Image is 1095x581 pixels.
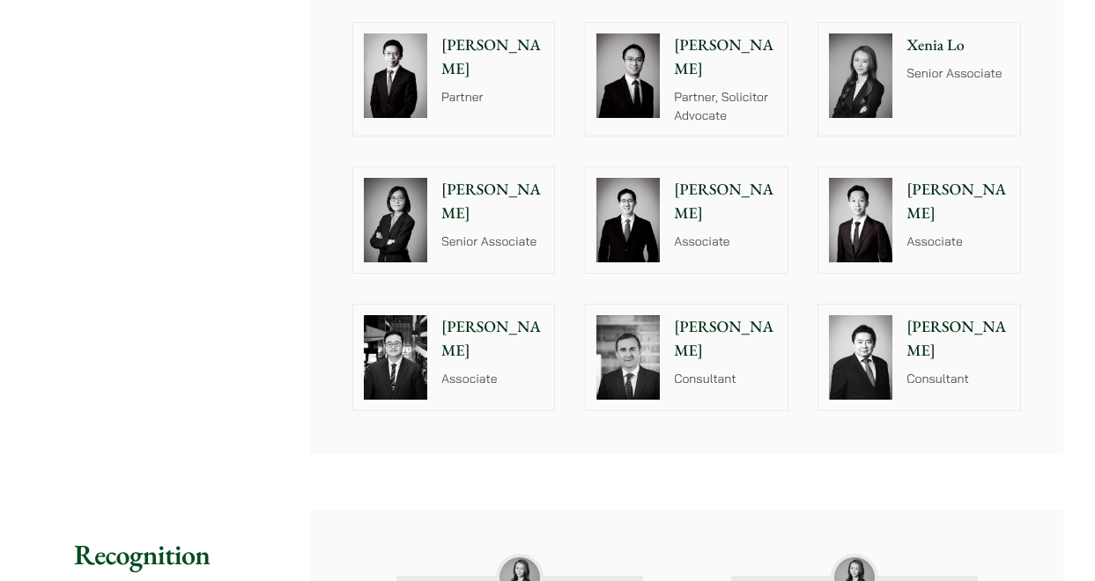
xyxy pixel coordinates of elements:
a: [PERSON_NAME] Consultant [818,304,1020,411]
p: [PERSON_NAME] [906,178,1009,225]
p: [PERSON_NAME] [674,33,776,81]
p: Consultant [674,370,776,388]
img: Henry Ma photo [364,33,427,118]
a: [PERSON_NAME] Consultant [585,304,788,411]
p: [PERSON_NAME] [441,178,544,225]
a: [PERSON_NAME] Associate [585,166,788,274]
a: [PERSON_NAME] Senior Associate [352,166,555,274]
p: Consultant [906,370,1009,388]
p: Senior Associate [906,64,1009,83]
p: Associate [906,232,1009,251]
a: [PERSON_NAME] Associate [352,304,555,411]
p: Xenia Lo [906,33,1009,57]
a: [PERSON_NAME] Partner, Solicitor Advocate [585,22,788,136]
a: Xenia Lo Senior Associate [818,22,1020,136]
p: [PERSON_NAME] [674,315,776,363]
p: Partner [441,88,544,107]
p: Senior Associate [441,232,544,251]
p: [PERSON_NAME] [441,315,544,363]
p: [PERSON_NAME] [674,178,776,225]
a: Henry Ma photo [PERSON_NAME] Partner [352,22,555,136]
p: Associate [674,232,776,251]
p: [PERSON_NAME] [441,33,544,81]
a: [PERSON_NAME] Associate [818,166,1020,274]
p: [PERSON_NAME] [906,315,1009,363]
p: Partner, Solicitor Advocate [674,88,776,125]
p: Associate [441,370,544,388]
